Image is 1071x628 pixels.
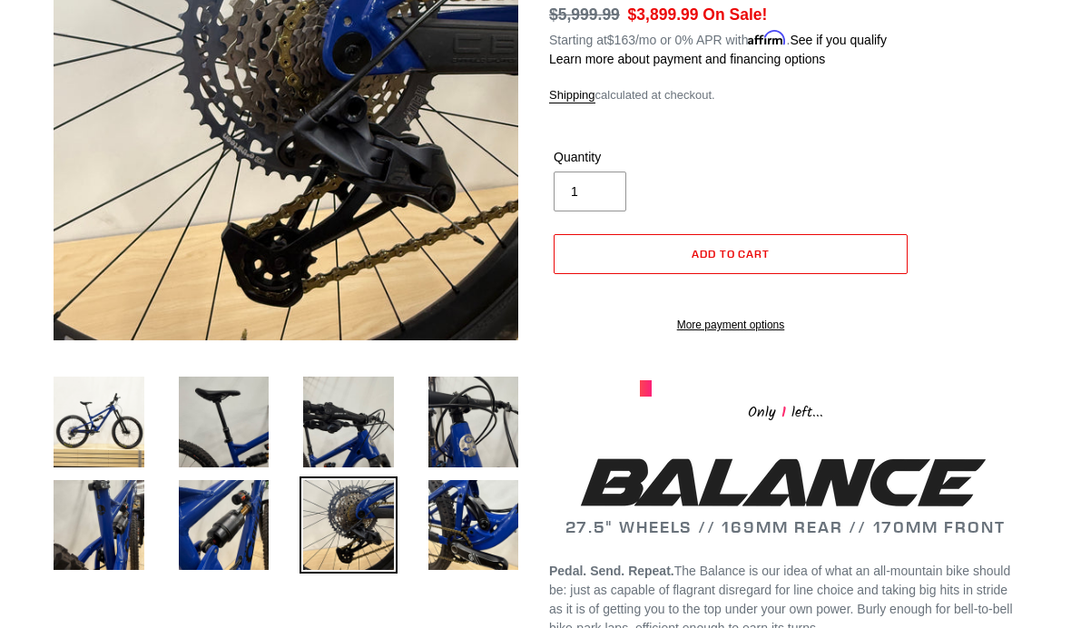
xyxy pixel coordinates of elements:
[628,5,699,24] span: $3,899.99
[692,247,771,260] span: Add to cart
[790,33,887,47] a: See if you qualify - Learn more about Affirm Financing (opens in modal)
[549,5,620,24] s: $5,999.99
[703,3,767,26] span: On Sale!
[748,30,786,45] span: Affirm
[640,397,930,425] div: Only left...
[175,476,273,574] img: Load image into Gallery viewer, DEMO BIKE: BALANCE - Bomber Blue - Small (Complete Bike) #31 LIKE...
[554,234,908,274] button: Add to cart
[425,373,523,471] img: Load image into Gallery viewer, DEMO BIKE: BALANCE - Bomber Blue - Small (Complete Bike) #31 LIKE...
[549,26,887,50] p: Starting at /mo or 0% APR with .
[549,86,1021,104] div: calculated at checkout.
[549,452,1021,536] h2: 27.5" WHEELS // 169MM REAR // 170MM FRONT
[549,564,674,578] b: Pedal. Send. Repeat.
[549,88,595,103] a: Shipping
[50,476,148,574] img: Load image into Gallery viewer, DEMO BIKE: BALANCE - Bomber Blue - Small (Complete Bike) #31 LIKE...
[549,52,825,66] a: Learn more about payment and financing options
[425,476,523,574] img: Load image into Gallery viewer, DEMO BIKE: BALANCE - Bomber Blue - Small (Complete Bike) #31 LIKE...
[554,148,726,167] label: Quantity
[607,33,635,47] span: $163
[300,476,398,574] img: Load image into Gallery viewer, DEMO BIKE: BALANCE - Bomber Blue - Small (Complete Bike) #31 LIKE...
[554,317,908,333] a: More payment options
[50,373,148,471] img: Load image into Gallery viewer, DEMO BIKE: BALANCE - Bomber Blue - Small (Complete Bike) #31 LIKE...
[776,401,791,424] span: 1
[175,373,273,471] img: Load image into Gallery viewer, DEMO BIKE: BALANCE - Bomber Blue - Small (Complete Bike) #31 LIKE...
[300,373,398,471] img: Load image into Gallery viewer, DEMO BIKE: BALANCE - Bomber Blue - Small (Complete Bike) #31 LIKE...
